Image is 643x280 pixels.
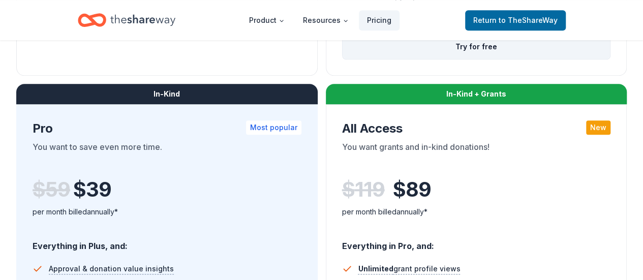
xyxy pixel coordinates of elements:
[586,120,610,135] div: New
[342,206,611,218] div: per month billed annually*
[342,120,611,137] div: All Access
[359,10,400,30] a: Pricing
[473,14,558,26] span: Return
[393,175,431,204] span: $ 89
[33,231,301,253] div: Everything in Plus, and:
[49,263,174,275] span: Approval & donation value insights
[241,8,400,32] nav: Main
[342,231,611,253] div: Everything in Pro, and:
[33,206,301,218] div: per month billed annually*
[465,10,566,30] a: Returnto TheShareWay
[499,16,558,24] span: to TheShareWay
[342,141,611,169] div: You want grants and in-kind donations!
[343,35,610,59] button: Try for free
[33,141,301,169] div: You want to save even more time.
[33,120,301,137] div: Pro
[295,10,357,30] button: Resources
[241,10,293,30] button: Product
[78,8,175,32] a: Home
[246,120,301,135] div: Most popular
[73,175,111,204] span: $ 39
[16,84,318,104] div: In-Kind
[326,84,627,104] div: In-Kind + Grants
[358,264,461,273] span: grant profile views
[358,264,393,273] span: Unlimited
